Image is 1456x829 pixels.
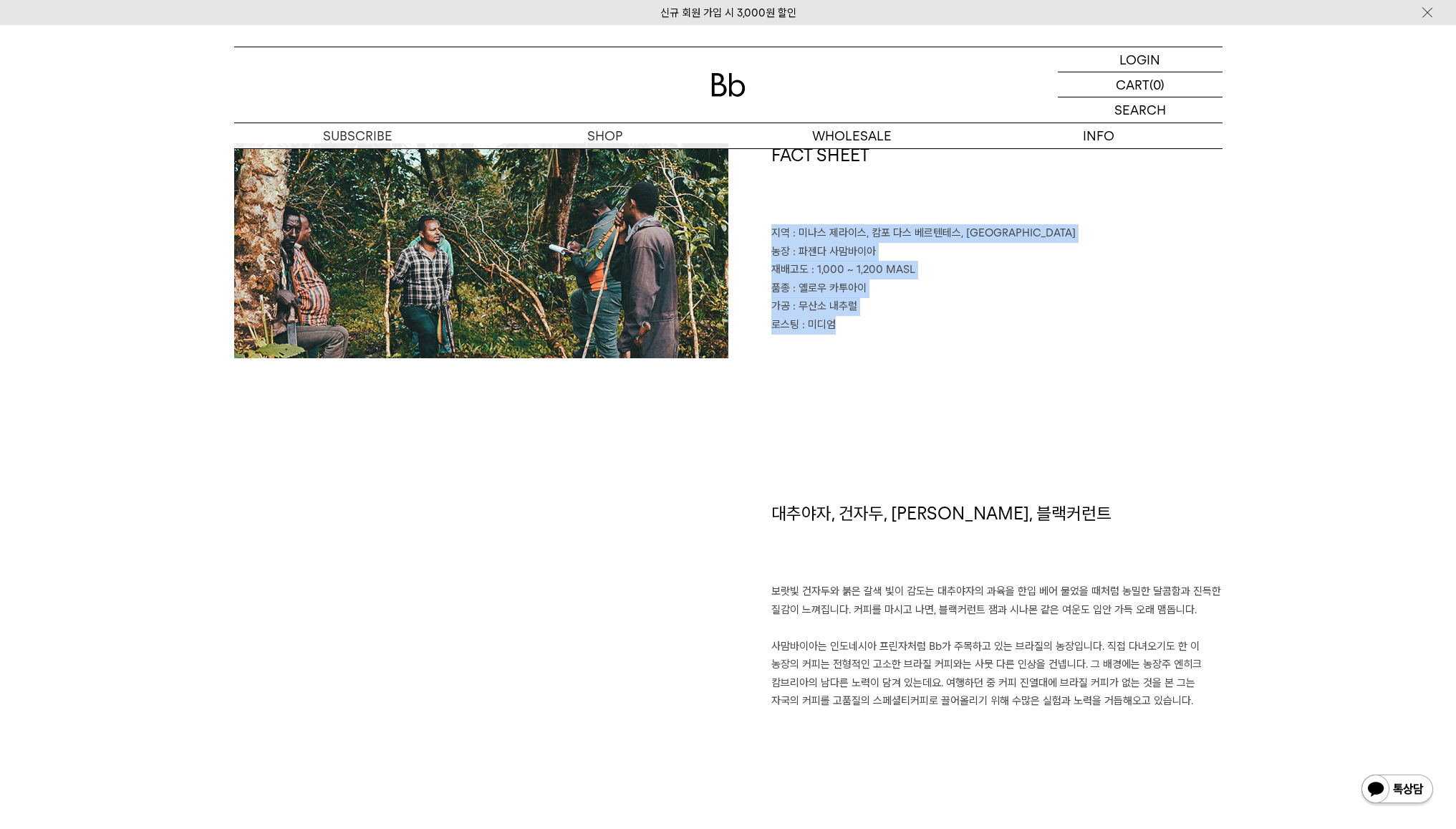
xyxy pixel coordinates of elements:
span: : 1,000 ~ 1,200 MASL [811,263,915,276]
a: LOGIN [1058,47,1223,72]
span: : 미나스 제라이스, 캄포 다스 베르텐테스, [GEOGRAPHIC_DATA] [793,226,1076,239]
a: SHOP [481,123,728,148]
a: 신규 회원 가입 시 3,000원 할인 [660,6,796,19]
p: (0) [1149,72,1165,97]
p: CART [1116,72,1149,97]
span: 로스팅 [771,318,799,331]
span: 재배고도 [771,263,809,276]
span: 지역 [771,226,790,239]
img: 로고 [711,73,746,97]
a: SUBSCRIBE [234,123,481,148]
img: 카카오톡 채널 1:1 채팅 버튼 [1360,773,1435,808]
span: 농장 [771,245,790,258]
p: SEARCH [1114,97,1166,123]
span: : 무산소 내추럴 [793,300,857,312]
span: 품종 [771,282,790,294]
span: : 옐로우 카투아이 [793,282,867,294]
p: WHOLESALE [728,123,975,148]
p: LOGIN [1119,47,1160,72]
p: 보랏빛 건자두와 붉은 갈색 빛이 감도는 대추야자의 과육을 한입 베어 물었을 때처럼 농밀한 달콤함과 진득한 질감이 느껴집니다. 커피를 마시고 나면, 블랙커런트 잼과 시나몬 같은... [771,583,1223,711]
span: : 파젠다 사맘바이아 [793,245,876,258]
span: : 미디엄 [802,318,836,331]
a: CART (0) [1058,72,1223,97]
p: INFO [975,123,1223,148]
h1: FACT SHEET [771,143,1223,225]
span: 가공 [771,300,790,312]
img: 브라질 사맘바이아 [234,143,728,358]
h1: 대추야자, 건자두, [PERSON_NAME], 블랙커런트 [771,502,1223,583]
